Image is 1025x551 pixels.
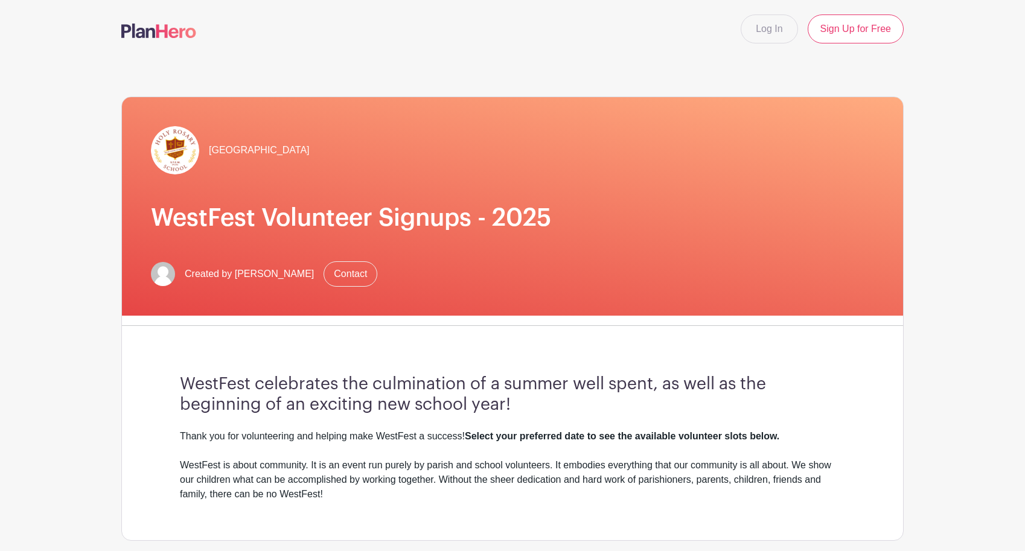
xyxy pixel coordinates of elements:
[151,262,175,286] img: default-ce2991bfa6775e67f084385cd625a349d9dcbb7a52a09fb2fda1e96e2d18dcdb.png
[151,203,874,232] h1: WestFest Volunteer Signups - 2025
[185,267,314,281] span: Created by [PERSON_NAME]
[180,374,845,415] h3: WestFest celebrates the culmination of a summer well spent, as well as the beginning of an exciti...
[808,14,904,43] a: Sign Up for Free
[209,143,310,158] span: [GEOGRAPHIC_DATA]
[121,24,196,38] img: logo-507f7623f17ff9eddc593b1ce0a138ce2505c220e1c5a4e2b4648c50719b7d32.svg
[741,14,797,43] a: Log In
[180,429,845,444] div: Thank you for volunteering and helping make WestFest a success!
[151,126,199,174] img: hr-logo-circle.png
[324,261,377,287] a: Contact
[180,458,845,502] div: WestFest is about community. It is an event run purely by parish and school volunteers. It embodi...
[465,431,779,441] strong: Select your preferred date to see the available volunteer slots below.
